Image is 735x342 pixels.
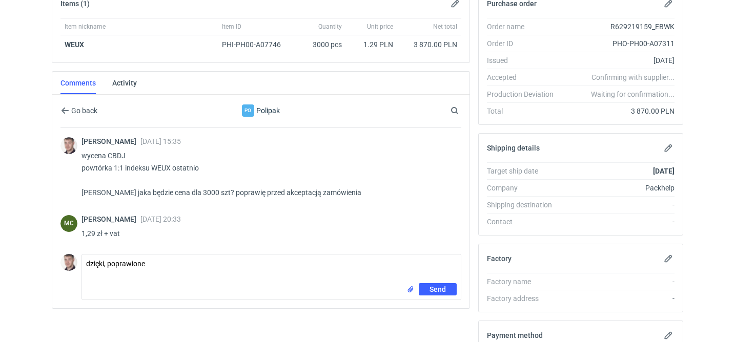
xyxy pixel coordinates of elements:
[487,55,562,66] div: Issued
[591,73,675,81] em: Confirming with supplier...
[487,89,562,99] div: Production Deviation
[487,217,562,227] div: Contact
[562,183,675,193] div: Packhelp
[562,200,675,210] div: -
[112,72,137,94] a: Activity
[419,283,457,295] button: Send
[487,200,562,210] div: Shipping destination
[177,104,345,117] div: Polipak
[562,38,675,49] div: PHO-PH00-A07311
[222,39,291,50] div: PHI-PH00-A07746
[487,106,562,116] div: Total
[662,252,675,265] button: Edit factory details
[367,23,393,31] span: Unit price
[65,23,106,31] span: Item nickname
[81,137,140,145] span: [PERSON_NAME]
[82,254,461,283] textarea: dzięki, poprawione
[140,215,181,223] span: [DATE] 20:33
[433,23,457,31] span: Net total
[562,217,675,227] div: -
[65,40,84,49] strong: WEUX
[69,107,97,114] span: Go back
[562,293,675,304] div: -
[401,39,457,50] div: 3 870.00 PLN
[430,286,446,293] span: Send
[562,22,675,32] div: R629219159_EBWK
[487,331,543,339] h2: Payment method
[222,23,241,31] span: Item ID
[487,72,562,82] div: Accepted
[487,293,562,304] div: Factory address
[662,142,675,154] button: Edit shipping details
[591,89,675,99] em: Waiting for confirmation...
[81,215,140,223] span: [PERSON_NAME]
[318,23,342,31] span: Quantity
[60,72,96,94] a: Comments
[487,22,562,32] div: Order name
[60,254,77,271] img: Maciej Sikora
[562,55,675,66] div: [DATE]
[487,38,562,49] div: Order ID
[653,167,675,175] strong: [DATE]
[60,137,77,154] img: Maciej Sikora
[60,104,98,117] button: Go back
[60,215,77,232] figcaption: MC
[242,104,254,117] figcaption: Po
[487,183,562,193] div: Company
[242,104,254,117] div: Polipak
[662,329,675,341] button: Edit payment method
[562,276,675,287] div: -
[60,215,77,232] div: Marcin Czarnecki
[140,137,181,145] span: [DATE] 15:35
[487,276,562,287] div: Factory name
[448,104,481,117] input: Search
[81,227,453,240] p: 1,29 zł + vat
[487,144,540,152] h2: Shipping details
[562,106,675,116] div: 3 870.00 PLN
[487,166,562,176] div: Target ship date
[487,254,512,263] h2: Factory
[81,149,453,199] p: wycena CBDJ powtórka 1:1 indeksu WEUX ostatnio [PERSON_NAME] jaka będzie cena dla 3000 szt? popra...
[295,35,346,54] div: 3000 pcs
[350,39,393,50] div: 1.29 PLN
